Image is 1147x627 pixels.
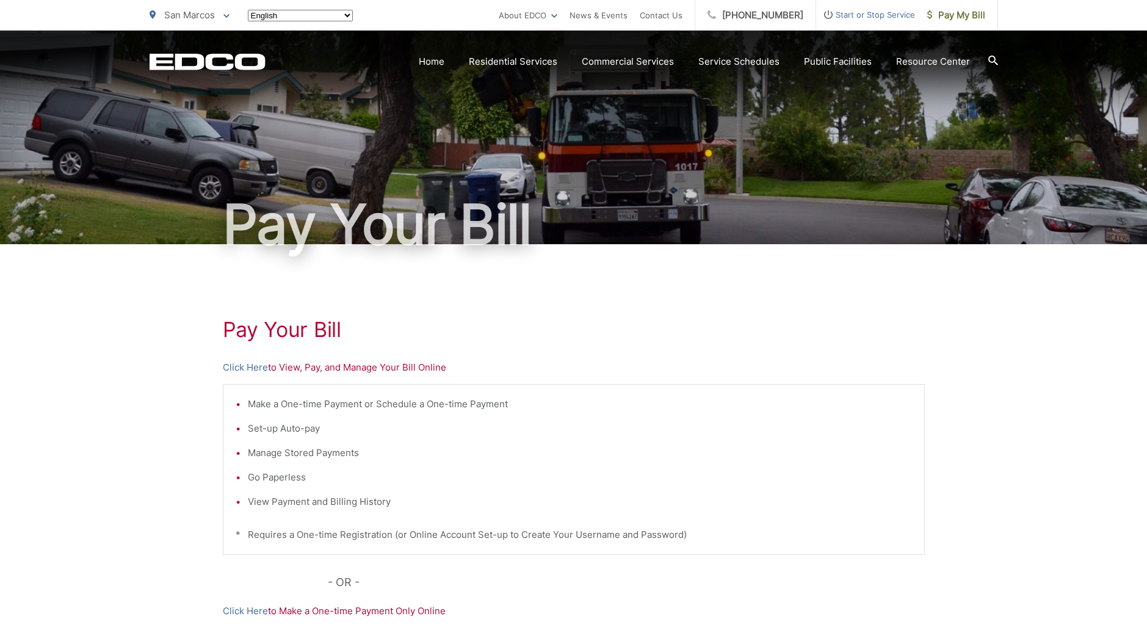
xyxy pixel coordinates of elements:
li: Make a One-time Payment or Schedule a One-time Payment [248,397,912,411]
p: - OR - [328,573,925,592]
li: Manage Stored Payments [248,446,912,460]
a: EDCD logo. Return to the homepage. [150,53,266,70]
a: Service Schedules [698,54,780,69]
li: Set-up Auto-pay [248,421,912,436]
a: Commercial Services [582,54,674,69]
h1: Pay Your Bill [150,194,998,255]
p: to View, Pay, and Manage Your Bill Online [223,360,925,375]
span: San Marcos [164,9,215,21]
select: Select a language [248,10,353,21]
a: Click Here [223,604,268,618]
li: Go Paperless [248,470,912,485]
a: News & Events [570,8,628,23]
li: View Payment and Billing History [248,495,912,509]
span: Pay My Bill [927,8,985,23]
a: Contact Us [640,8,682,23]
a: Home [419,54,444,69]
a: Residential Services [469,54,557,69]
a: Resource Center [896,54,970,69]
a: Click Here [223,360,268,375]
p: * Requires a One-time Registration (or Online Account Set-up to Create Your Username and Password) [236,527,912,542]
a: About EDCO [499,8,557,23]
p: to Make a One-time Payment Only Online [223,604,925,618]
a: Public Facilities [804,54,872,69]
h1: Pay Your Bill [223,317,925,342]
